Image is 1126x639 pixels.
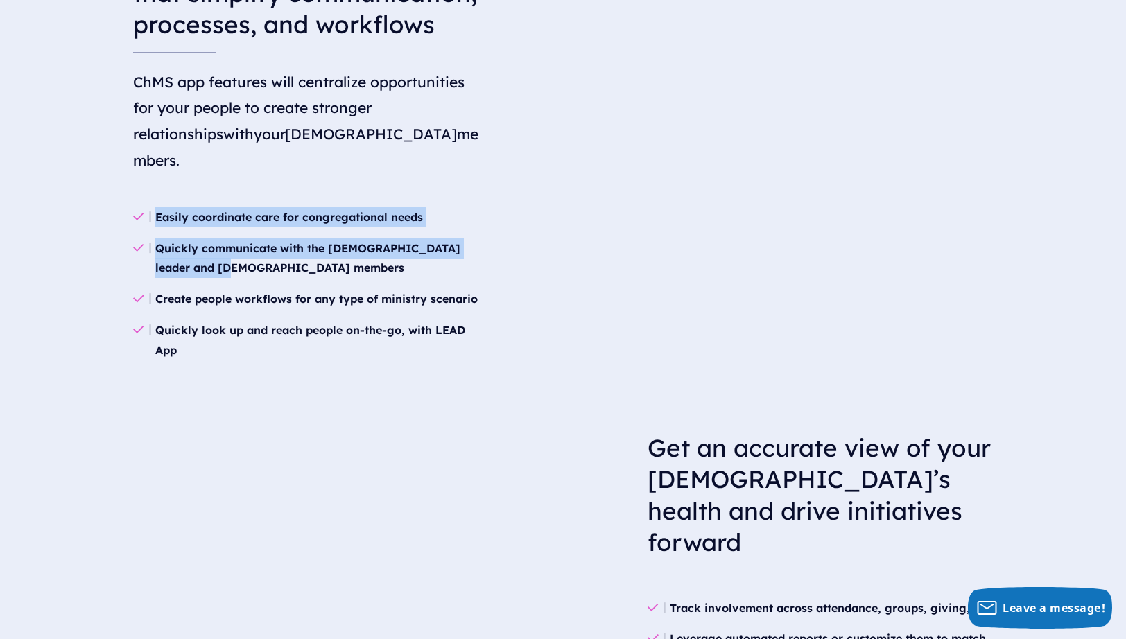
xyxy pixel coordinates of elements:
b: Create people workflows for any type of ministry scenario [155,292,478,306]
b: Track involvement across attendance, groups, giving, etc. [670,601,993,615]
h3: Get an accurate view of your [DEMOGRAPHIC_DATA]’s health and drive initiatives forward [648,421,993,570]
span: [DEMOGRAPHIC_DATA] [285,125,457,143]
span: your [254,125,285,143]
b: Quickly look up and reach people on-the-go, with LEAD App [155,323,465,357]
span: . [176,151,180,169]
span: members [133,125,478,169]
span: Leave a message! [1003,600,1105,615]
span: with [223,125,254,143]
span: ChMS app features will centralize opportunities for your people to create stronger relationships [133,73,465,143]
button: Leave a message! [968,587,1112,629]
b: Easily coordinate care for congregational needs [155,210,423,224]
b: Quickly communicate with the [DEMOGRAPHIC_DATA] leader and [DEMOGRAPHIC_DATA] members [155,241,460,275]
